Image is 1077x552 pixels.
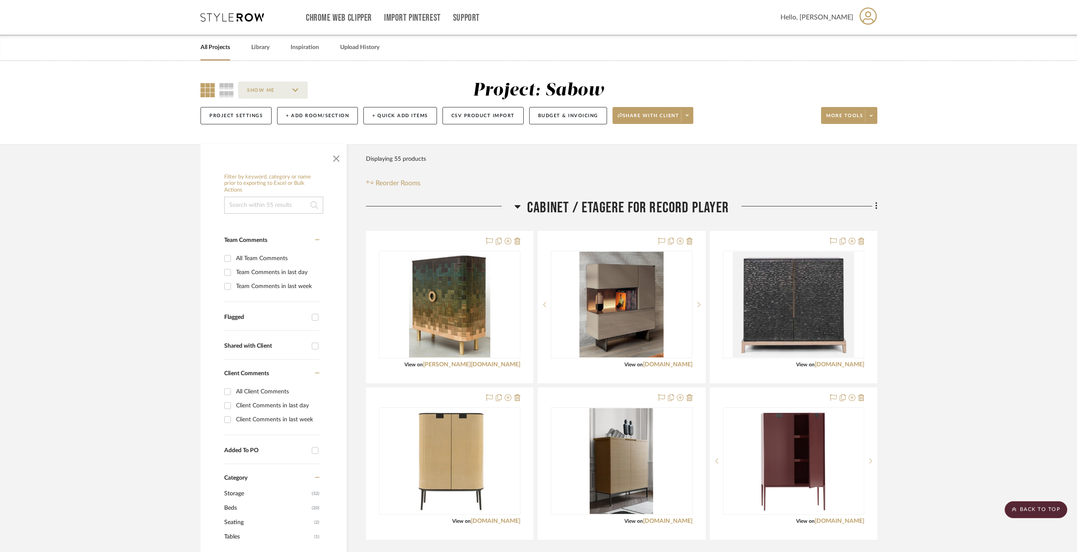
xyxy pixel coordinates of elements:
[312,501,319,515] span: (20)
[624,362,643,367] span: View on
[251,42,269,53] a: Library
[551,251,692,358] div: 0
[328,148,345,165] button: Close
[224,371,269,376] span: Client Comments
[224,343,308,350] div: Shared with Client
[224,475,247,482] span: Category
[236,252,317,265] div: All Team Comments
[643,518,692,524] a: [DOMAIN_NAME]
[224,314,308,321] div: Flagged
[224,486,310,501] span: Storage
[815,518,864,524] a: [DOMAIN_NAME]
[1005,501,1067,518] scroll-to-top-button: BACK TO TOP
[796,362,815,367] span: View on
[291,42,319,53] a: Inspiration
[224,447,308,454] div: Added To PO
[224,501,310,515] span: Beds
[409,252,490,357] img: RUDA STUDIO NATURA CABINET 51.2"W X 17.7"D X 51.2"H
[618,113,679,125] span: Share with client
[551,408,692,514] div: 0
[224,237,267,243] span: Team Comments
[306,14,372,22] a: Chrome Web Clipper
[527,199,729,217] span: CABINET / ETAGERE FOR RECORD PLAYER
[815,362,864,368] a: [DOMAIN_NAME]
[363,107,437,124] button: + Quick Add Items
[757,408,830,514] img: MAXALTO ALCOR CABINET 39.125"W X 19.625"D X 57.5"H
[796,519,815,524] span: View on
[236,266,317,279] div: Team Comments in last day
[529,107,607,124] button: Budget & Invoicing
[821,107,877,124] button: More tools
[384,14,441,22] a: Import Pinterest
[452,519,471,524] span: View on
[442,107,524,124] button: CSV Product Import
[453,14,480,22] a: Support
[366,151,426,168] div: Displaying 55 products
[404,362,423,367] span: View on
[733,252,854,357] img: FIONA BARRATT CAMPBELL 43.3"W X 20.7"D X 39.4"H
[236,385,317,398] div: All Client Comments
[224,197,323,214] input: Search within 55 results
[277,107,358,124] button: + Add Room/Section
[201,42,230,53] a: All Projects
[312,487,319,500] span: (32)
[723,251,864,358] div: 0
[236,413,317,426] div: Client Comments in last week
[410,408,489,514] img: MAXALTO TESAURUS CABINET 35.375"W X 20.125"D X 50.125"H
[379,251,520,358] div: 0
[723,408,864,514] div: 0
[224,174,323,194] h6: Filter by keyword, category or name prior to exporting to Excel or Bulk Actions
[366,178,420,188] button: Reorder Rooms
[613,107,694,124] button: Share with client
[314,530,319,544] span: (1)
[780,12,853,22] span: Hello, [PERSON_NAME]
[471,518,520,524] a: [DOMAIN_NAME]
[826,113,863,125] span: More tools
[379,408,520,514] div: 0
[590,408,653,514] img: MAXALTO MIDA CABINET 39.375"W X 19.625"D X 57.5"H
[643,362,692,368] a: [DOMAIN_NAME]
[624,519,643,524] span: View on
[340,42,379,53] a: Upload History
[236,399,317,412] div: Client Comments in last day
[423,362,520,368] a: [PERSON_NAME][DOMAIN_NAME]
[376,178,420,188] span: Reorder Rooms
[224,530,312,544] span: Tables
[473,82,605,99] div: Project: Sabow
[236,280,317,293] div: Team Comments in last week
[201,107,272,124] button: Project Settings
[224,515,312,530] span: Seating
[580,252,664,357] img: LAGO 36E8 CABINET 36.2" x 15.9"D x 51.3"
[314,516,319,529] span: (2)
